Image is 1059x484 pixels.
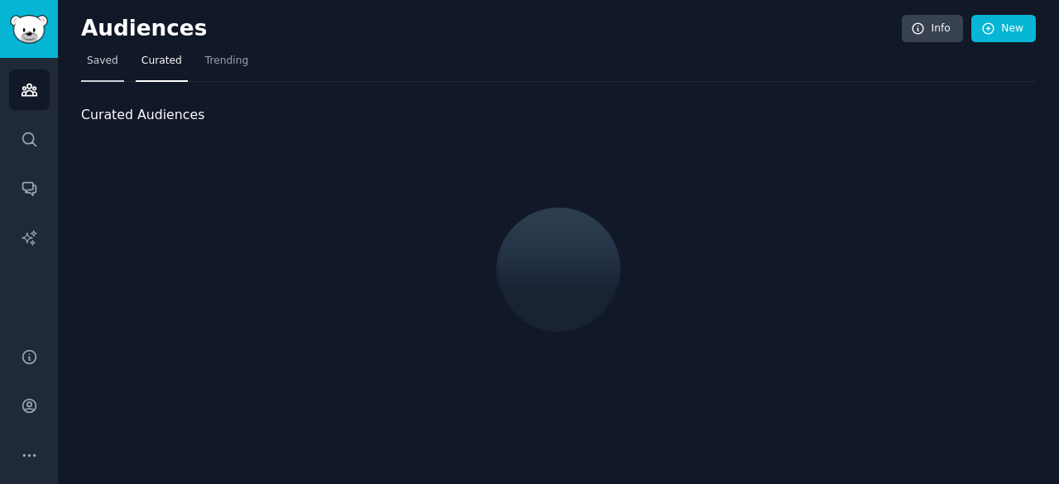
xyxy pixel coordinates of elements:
span: Curated [141,54,182,69]
span: Curated Audiences [81,105,204,126]
a: Trending [199,48,254,82]
a: New [971,15,1036,43]
a: Info [902,15,963,43]
span: Saved [87,54,118,69]
img: GummySearch logo [10,15,48,44]
a: Saved [81,48,124,82]
span: Trending [205,54,248,69]
h2: Audiences [81,16,902,42]
a: Curated [136,48,188,82]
